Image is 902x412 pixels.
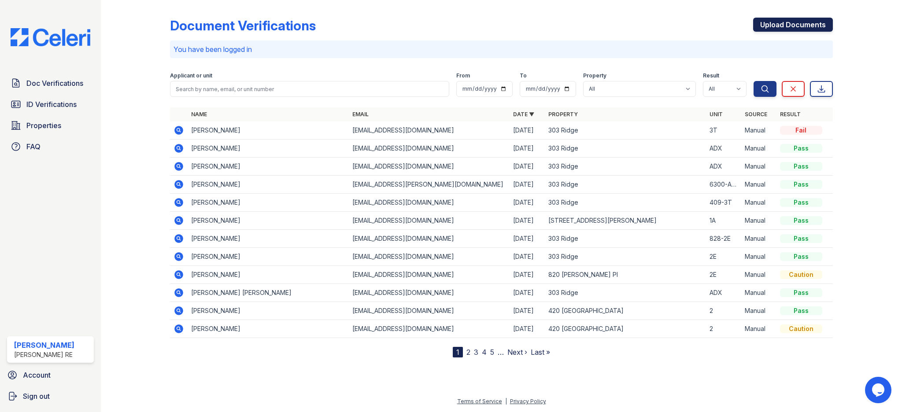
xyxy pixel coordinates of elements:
a: Unit [710,111,723,118]
td: [EMAIL_ADDRESS][DOMAIN_NAME] [349,284,510,302]
td: [EMAIL_ADDRESS][DOMAIN_NAME] [349,194,510,212]
div: Pass [780,288,822,297]
a: Source [745,111,767,118]
a: Account [4,366,97,384]
a: Next › [507,348,527,357]
a: 4 [482,348,487,357]
td: [DATE] [510,121,545,140]
td: Manual [741,302,776,320]
td: [EMAIL_ADDRESS][DOMAIN_NAME] [349,158,510,176]
td: Manual [741,212,776,230]
iframe: chat widget [865,377,893,403]
td: [PERSON_NAME] [188,230,348,248]
td: 828-2E [706,230,741,248]
td: [DATE] [510,266,545,284]
a: Doc Verifications [7,74,94,92]
td: ADX [706,284,741,302]
td: 2 [706,320,741,338]
td: 420 [GEOGRAPHIC_DATA] [545,320,706,338]
div: Caution [780,270,822,279]
td: [EMAIL_ADDRESS][DOMAIN_NAME] [349,212,510,230]
a: 5 [490,348,494,357]
a: Property [548,111,578,118]
a: Date ▼ [513,111,534,118]
div: Pass [780,252,822,261]
td: [PERSON_NAME] [188,121,348,140]
p: You have been logged in [174,44,829,55]
td: Manual [741,121,776,140]
td: [PERSON_NAME] [188,158,348,176]
img: CE_Logo_Blue-a8612792a0a2168367f1c8372b55b34899dd931a85d93a1a3d3e32e68fde9ad4.png [4,28,97,46]
a: ID Verifications [7,96,94,113]
div: Pass [780,198,822,207]
input: Search by name, email, or unit number [170,81,449,97]
a: Last » [531,348,550,357]
td: 6300-ADX [706,176,741,194]
span: ID Verifications [26,99,77,110]
div: [PERSON_NAME] RE [14,350,74,359]
td: [EMAIL_ADDRESS][DOMAIN_NAME] [349,230,510,248]
a: FAQ [7,138,94,155]
td: [EMAIL_ADDRESS][PERSON_NAME][DOMAIN_NAME] [349,176,510,194]
div: Pass [780,162,822,171]
a: Privacy Policy [510,398,546,405]
div: [PERSON_NAME] [14,340,74,350]
td: 303 Ridge [545,176,706,194]
td: 409-3T [706,194,741,212]
td: [EMAIL_ADDRESS][DOMAIN_NAME] [349,140,510,158]
td: [PERSON_NAME] [188,212,348,230]
div: Pass [780,180,822,189]
span: Doc Verifications [26,78,83,88]
td: 2 [706,302,741,320]
td: [DATE] [510,320,545,338]
span: Account [23,370,51,380]
div: | [505,398,507,405]
a: Properties [7,117,94,134]
label: Applicant or unit [170,72,212,79]
a: Sign out [4,387,97,405]
div: Pass [780,144,822,153]
td: Manual [741,320,776,338]
td: [EMAIL_ADDRESS][DOMAIN_NAME] [349,121,510,140]
span: Properties [26,120,61,131]
td: [EMAIL_ADDRESS][DOMAIN_NAME] [349,320,510,338]
td: Manual [741,194,776,212]
div: 1 [453,347,463,357]
a: 3 [474,348,478,357]
div: Pass [780,234,822,243]
a: Upload Documents [753,18,833,32]
div: Fail [780,126,822,135]
td: 2E [706,266,741,284]
td: 420 [GEOGRAPHIC_DATA] [545,302,706,320]
td: [PERSON_NAME] [188,320,348,338]
td: ADX [706,140,741,158]
td: [EMAIL_ADDRESS][DOMAIN_NAME] [349,302,510,320]
td: [EMAIL_ADDRESS][DOMAIN_NAME] [349,248,510,266]
td: [PERSON_NAME] [188,140,348,158]
a: 2 [466,348,470,357]
td: 2E [706,248,741,266]
div: Document Verifications [170,18,316,33]
td: Manual [741,284,776,302]
td: [DATE] [510,230,545,248]
td: [DATE] [510,212,545,230]
td: Manual [741,158,776,176]
td: [DATE] [510,284,545,302]
a: Result [780,111,801,118]
td: 820 [PERSON_NAME] Pl [545,266,706,284]
td: Manual [741,266,776,284]
td: [PERSON_NAME] [188,176,348,194]
td: [PERSON_NAME] [188,194,348,212]
span: FAQ [26,141,41,152]
td: [DATE] [510,176,545,194]
label: From [456,72,470,79]
td: Manual [741,248,776,266]
td: ADX [706,158,741,176]
td: [STREET_ADDRESS][PERSON_NAME] [545,212,706,230]
a: Terms of Service [457,398,502,405]
td: [DATE] [510,302,545,320]
td: 1A [706,212,741,230]
div: Pass [780,306,822,315]
label: To [520,72,527,79]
